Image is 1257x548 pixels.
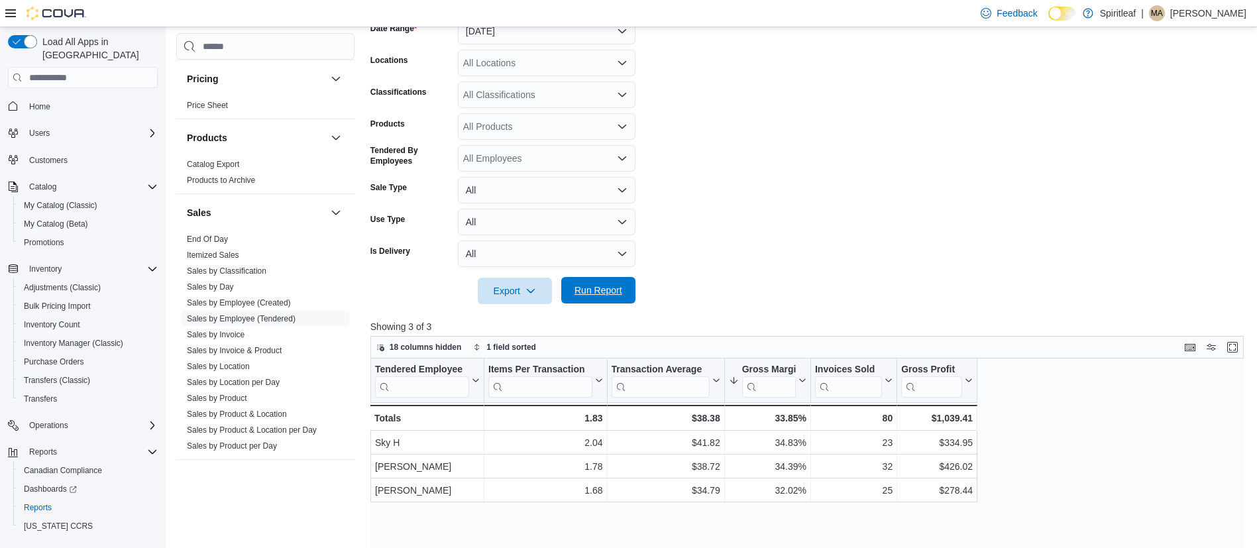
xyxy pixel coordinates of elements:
[1225,339,1240,355] button: Enter fullscreen
[187,441,277,451] span: Sales by Product per Day
[375,364,480,398] button: Tendered Employee
[13,297,163,315] button: Bulk Pricing Import
[375,435,480,451] div: Sky H
[611,483,720,499] div: $34.79
[370,214,405,225] label: Use Type
[19,391,62,407] a: Transfers
[328,130,344,146] button: Products
[728,435,806,451] div: 34.83%
[901,364,973,398] button: Gross Profit
[19,317,85,333] a: Inventory Count
[328,71,344,87] button: Pricing
[458,241,635,267] button: All
[24,338,123,349] span: Inventory Manager (Classic)
[488,435,603,451] div: 2.04
[488,459,603,475] div: 1.78
[19,463,107,478] a: Canadian Compliance
[370,320,1253,333] p: Showing 3 of 3
[488,364,592,376] div: Items Per Transaction
[24,282,101,293] span: Adjustments (Classic)
[574,284,622,297] span: Run Report
[13,371,163,390] button: Transfers (Classic)
[187,206,211,219] h3: Sales
[187,330,245,339] a: Sales by Invoice
[187,394,247,403] a: Sales by Product
[611,459,720,475] div: $38.72
[901,410,973,426] div: $1,039.41
[24,219,88,229] span: My Catalog (Beta)
[187,410,287,419] a: Sales by Product & Location
[19,481,82,497] a: Dashboards
[488,364,603,398] button: Items Per Transaction
[741,364,795,398] div: Gross Margin
[3,150,163,170] button: Customers
[488,364,592,398] div: Items Per Transaction
[19,391,158,407] span: Transfers
[187,72,218,85] h3: Pricing
[24,502,52,513] span: Reports
[187,176,255,185] a: Products to Archive
[187,234,228,245] span: End Of Day
[29,155,68,166] span: Customers
[29,420,68,431] span: Operations
[19,518,98,534] a: [US_STATE] CCRS
[24,97,158,114] span: Home
[611,435,720,451] div: $41.82
[728,459,806,475] div: 34.39%
[815,364,882,398] div: Invoices Sold
[24,356,84,367] span: Purchase Orders
[458,177,635,203] button: All
[29,128,50,138] span: Users
[371,339,467,355] button: 18 columns hidden
[24,152,73,168] a: Customers
[187,377,280,388] span: Sales by Location per Day
[617,58,628,68] button: Open list of options
[187,131,325,144] button: Products
[901,364,962,398] div: Gross Profit
[187,425,317,435] span: Sales by Product & Location per Day
[370,87,427,97] label: Classifications
[24,484,77,494] span: Dashboards
[19,481,158,497] span: Dashboards
[24,444,158,460] span: Reports
[328,205,344,221] button: Sales
[24,125,158,141] span: Users
[19,335,158,351] span: Inventory Manager (Classic)
[187,313,296,324] span: Sales by Employee (Tendered)
[187,101,228,110] a: Price Sheet
[1182,339,1198,355] button: Keyboard shortcuts
[24,261,158,277] span: Inventory
[561,277,635,303] button: Run Report
[24,521,93,531] span: [US_STATE] CCRS
[187,345,282,356] span: Sales by Invoice & Product
[1170,5,1246,21] p: [PERSON_NAME]
[24,394,57,404] span: Transfers
[19,500,158,516] span: Reports
[176,156,355,193] div: Products
[187,175,255,186] span: Products to Archive
[13,334,163,353] button: Inventory Manager (Classic)
[19,354,89,370] a: Purchase Orders
[187,100,228,111] span: Price Sheet
[13,461,163,480] button: Canadian Compliance
[187,329,245,340] span: Sales by Invoice
[375,364,469,398] div: Tendered Employee
[390,342,462,353] span: 18 columns hidden
[24,200,97,211] span: My Catalog (Classic)
[815,364,893,398] button: Invoices Sold
[375,459,480,475] div: [PERSON_NAME]
[13,498,163,517] button: Reports
[468,339,541,355] button: 1 field sorted
[3,124,163,142] button: Users
[815,364,882,376] div: Invoices Sold
[370,145,453,166] label: Tendered By Employees
[611,364,709,398] div: Transaction Average
[187,266,266,276] a: Sales by Classification
[187,393,247,404] span: Sales by Product
[19,298,158,314] span: Bulk Pricing Import
[187,298,291,307] a: Sales by Employee (Created)
[187,235,228,244] a: End Of Day
[29,264,62,274] span: Inventory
